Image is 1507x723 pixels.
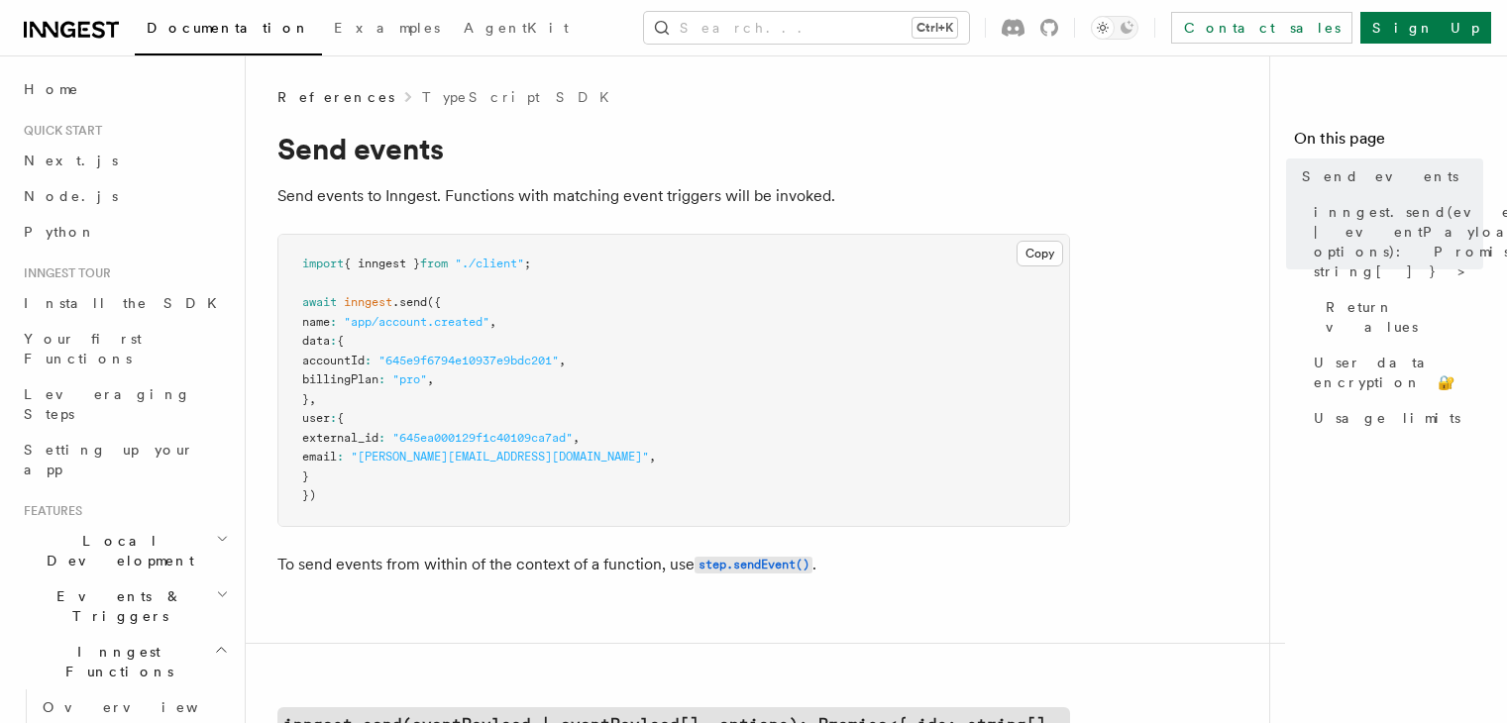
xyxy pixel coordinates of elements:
span: : [330,334,337,348]
a: Usage limits [1306,400,1483,436]
a: Home [16,71,233,107]
span: Features [16,503,82,519]
span: "645ea000129f1c40109ca7ad" [392,431,573,445]
span: Overview [43,699,247,715]
span: Local Development [16,531,216,570]
span: , [559,354,566,367]
span: "645e9f6794e10937e9bdc201" [378,354,559,367]
span: ; [524,257,531,270]
span: name [302,315,330,329]
span: .send [392,295,427,309]
span: Home [24,79,79,99]
code: step.sendEvent() [695,557,812,573]
span: "app/account.created" [344,315,489,329]
a: Install the SDK [16,285,233,321]
button: Events & Triggers [16,578,233,634]
span: billingPlan [302,372,378,386]
span: Install the SDK [24,295,229,311]
a: TypeScript SDK [422,87,621,107]
span: References [277,87,394,107]
span: Return values [1326,297,1483,337]
span: Usage limits [1314,408,1460,428]
a: Node.js [16,178,233,214]
span: , [573,431,580,445]
span: Events & Triggers [16,586,216,626]
span: User data encryption 🔐 [1314,353,1483,392]
button: Copy [1017,241,1063,266]
a: AgentKit [452,6,581,53]
a: step.sendEvent() [695,555,812,573]
span: }) [302,488,316,502]
span: email [302,450,337,464]
span: inngest [344,295,392,309]
a: Contact sales [1171,12,1352,44]
span: Send events [1302,166,1458,186]
a: Next.js [16,143,233,178]
span: { [337,411,344,425]
a: Leveraging Steps [16,376,233,432]
span: accountId [302,354,365,367]
span: } [302,469,309,483]
a: Examples [322,6,452,53]
span: "./client" [455,257,524,270]
span: external_id [302,431,378,445]
a: Send events [1294,158,1483,194]
span: : [365,354,372,367]
span: "pro" [392,372,427,386]
a: Your first Functions [16,321,233,376]
span: AgentKit [464,20,569,36]
a: inngest.send(eventPayload | eventPayload[], options): Promise<{ ids: string[] }> [1306,194,1483,289]
kbd: Ctrl+K [913,18,957,38]
span: Examples [334,20,440,36]
a: Return values [1318,289,1483,345]
span: { [337,334,344,348]
span: : [330,411,337,425]
span: , [649,450,656,464]
span: Leveraging Steps [24,386,191,422]
span: Python [24,224,96,240]
span: } [302,392,309,406]
span: Quick start [16,123,102,139]
span: Your first Functions [24,331,142,366]
span: ({ [427,295,441,309]
button: Inngest Functions [16,634,233,689]
span: from [420,257,448,270]
span: Setting up your app [24,442,194,477]
button: Local Development [16,523,233,578]
span: , [489,315,496,329]
span: "[PERSON_NAME][EMAIL_ADDRESS][DOMAIN_NAME]" [351,450,649,464]
span: Next.js [24,153,118,168]
button: Search...Ctrl+K [644,12,969,44]
a: Documentation [135,6,322,55]
span: Node.js [24,188,118,204]
p: To send events from within of the context of a function, use . [277,551,1070,579]
span: : [330,315,337,329]
a: Setting up your app [16,432,233,487]
h1: Send events [277,131,1070,166]
span: import [302,257,344,270]
span: data [302,334,330,348]
h4: On this page [1294,127,1483,158]
span: Inngest Functions [16,642,214,681]
span: , [309,392,316,406]
span: , [427,372,434,386]
button: Toggle dark mode [1091,16,1138,40]
span: Inngest tour [16,265,111,281]
span: : [378,431,385,445]
span: : [378,372,385,386]
a: Sign Up [1360,12,1491,44]
span: { inngest } [344,257,420,270]
span: Documentation [147,20,310,36]
span: : [337,450,344,464]
a: User data encryption 🔐 [1306,345,1483,400]
a: Python [16,214,233,250]
span: user [302,411,330,425]
p: Send events to Inngest. Functions with matching event triggers will be invoked. [277,182,1070,210]
span: await [302,295,337,309]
